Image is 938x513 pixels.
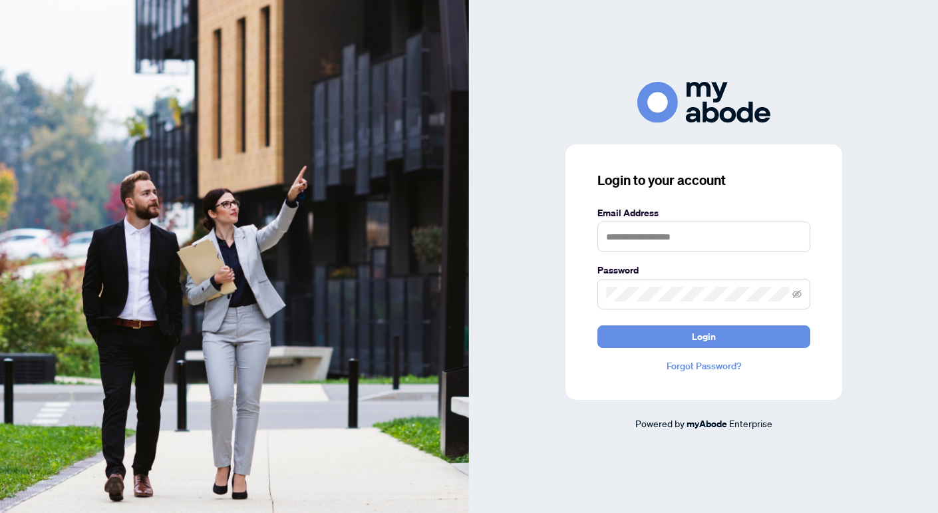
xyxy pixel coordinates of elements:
[597,206,810,220] label: Email Address
[637,82,770,122] img: ma-logo
[597,171,810,190] h3: Login to your account
[729,417,772,429] span: Enterprise
[597,263,810,277] label: Password
[597,359,810,373] a: Forgot Password?
[687,417,727,431] a: myAbode
[792,289,802,299] span: eye-invisible
[635,417,685,429] span: Powered by
[597,325,810,348] button: Login
[692,326,716,347] span: Login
